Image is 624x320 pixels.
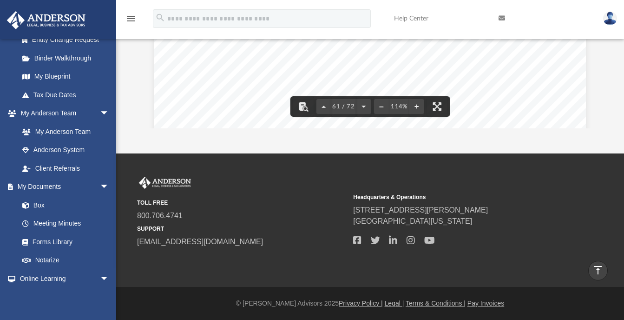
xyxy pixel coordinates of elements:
span: its business operations; [205,63,283,71]
a: Online Learningarrow_drop_down [7,269,118,288]
a: menu [125,18,137,24]
button: 61 / 72 [331,96,356,117]
span: WHEREAS, the Company seeks to ensure compliance with all applicable laws, rules, and [205,100,535,109]
a: [STREET_ADDRESS][PERSON_NAME] [353,206,488,214]
a: Privacy Policy | [339,300,383,307]
a: Tax Due Dates [13,86,123,104]
span: to the following: [205,39,261,47]
a: Legal | [385,300,404,307]
span: WHEREAS, the Company acknowledges the need to establish a bank account to facilitate the [205,77,535,85]
a: Anderson System [13,141,118,160]
a: [GEOGRAPHIC_DATA][US_STATE] [353,217,472,225]
a: Box [13,196,114,214]
span: arrow_drop_down [100,104,118,123]
a: Courses [13,288,118,307]
a: Forms Library [13,233,114,251]
img: Anderson Advisors Platinum Portal [137,177,193,189]
a: [EMAIL_ADDRESS][DOMAIN_NAME] [137,238,263,246]
small: Headquarters & Operations [353,193,563,201]
a: Pay Invoices [467,300,504,307]
a: Entity Change Request [13,31,123,49]
button: Zoom out [374,96,389,117]
button: Zoom in [409,96,424,117]
a: vertical_align_top [588,261,608,280]
span: NOW, THEREFORE, BE IT RESOLVED, that the Company hereby adopts the following [205,124,535,133]
span: WHEREAS, the Company desires to open a Company bank account for the purpose of conducting [205,53,535,61]
button: Previous page [316,96,331,117]
a: Client Referrals [13,159,118,178]
div: Current zoom level [389,104,409,110]
div: © [PERSON_NAME] Advisors 2025 [116,299,624,308]
span: 61 / 72 [331,104,356,110]
i: menu [125,13,137,24]
a: My Anderson Teamarrow_drop_down [7,104,118,123]
button: Toggle findbar [293,96,313,117]
small: TOLL FREE [137,199,347,207]
span: receipt and disbursement of funds in an organized and efficient manner; [205,87,448,95]
img: Anderson Advisors Platinum Portal [4,11,88,29]
small: SUPPORT [137,225,347,233]
button: Enter fullscreen [427,96,447,117]
i: search [155,13,165,23]
span: arrow_drop_down [100,269,118,288]
a: Binder Walkthrough [13,49,123,67]
a: Meeting Minutes [13,214,118,233]
a: My Blueprint [13,67,118,86]
a: 800.706.4741 [137,212,183,220]
a: Notarize [13,251,118,270]
span: regulations governing the opening and operation of Company bank accounts; [205,110,466,119]
a: Terms & Conditions | [406,300,466,307]
span: arrow_drop_down [100,178,118,197]
img: User Pic [603,12,617,25]
a: My Anderson Team [13,122,114,141]
i: vertical_align_top [592,265,604,276]
a: My Documentsarrow_drop_down [7,178,118,196]
button: Next page [356,96,371,117]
